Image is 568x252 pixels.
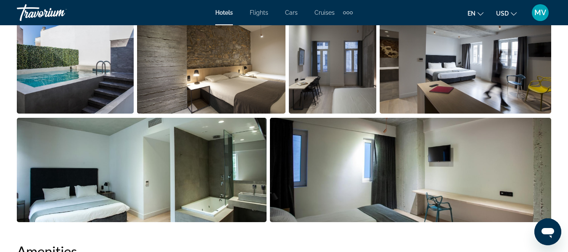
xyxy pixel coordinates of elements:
span: MV [534,8,546,17]
span: en [468,10,476,17]
a: Flights [250,9,268,16]
button: User Menu [529,4,551,21]
button: Change language [468,7,483,19]
span: USD [496,10,509,17]
a: Travorium [17,2,101,24]
button: Open full-screen image slider [137,9,285,114]
a: Cars [285,9,298,16]
button: Open full-screen image slider [380,9,551,114]
button: Open full-screen image slider [17,117,267,223]
button: Extra navigation items [343,6,353,19]
button: Change currency [496,7,517,19]
a: Hotels [215,9,233,16]
button: Open full-screen image slider [270,117,551,223]
button: Open full-screen image slider [17,9,134,114]
button: Open full-screen image slider [289,9,376,114]
a: Cruises [314,9,335,16]
iframe: Button to launch messaging window [534,218,561,245]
